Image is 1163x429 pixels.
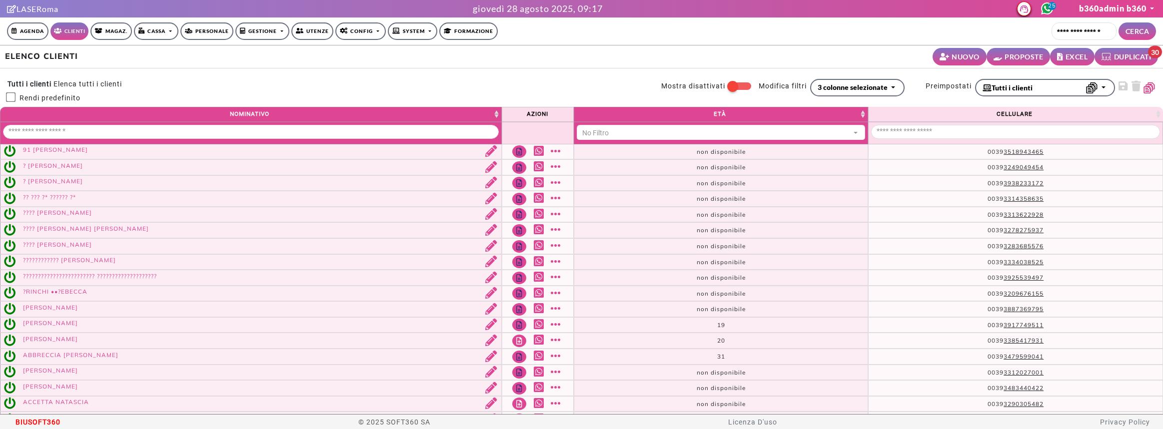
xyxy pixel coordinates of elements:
a: Whatsapp [534,413,546,425]
a: NUOVO [933,48,987,65]
span: 0039 [988,242,1004,250]
a: ???? [PERSON_NAME] [PERSON_NAME] [23,225,149,232]
span: non disponibile [697,242,746,250]
tcxspan: Call 3209676155 via 3CX [1004,290,1044,297]
a: Personale [180,22,233,40]
a: SYSTEM [388,22,438,40]
a: ? [PERSON_NAME] [23,162,83,169]
span: 31 [717,353,725,360]
i: Clicca per andare alla pagina di firma [7,5,16,13]
span: non disponibile [697,400,746,408]
span: non disponibile [697,226,746,234]
div: Nominativo [3,125,499,140]
a: Privacy Policy [1100,418,1150,426]
a: Modifica [478,145,499,158]
span: Tutti i clienti [983,82,1033,93]
b: ELENCO CLIENTI [5,51,78,61]
a: Whatsapp [534,319,546,330]
a: Modifica [478,193,499,205]
span: non disponibile [697,384,746,392]
a: Modifica [478,335,499,347]
a: Whatsapp [534,256,546,267]
a: Modifica [478,161,499,174]
a: Modifica [478,414,499,426]
a: Modifica [478,366,499,379]
span: 0039 [988,163,1004,171]
a: Mostra altro [551,161,563,172]
a: Whatsapp [534,287,546,299]
a: Whatsapp [534,303,546,314]
tcxspan: Call 3917749511 via 3CX [1004,321,1044,329]
label: Mostra disattivati [661,79,729,93]
th: Età : activate to sort column ascending [574,107,869,122]
small: Rendi predefinito [16,94,80,102]
a: Modifica [478,398,499,410]
tcxspan: Call 3925539497 via 3CX [1004,274,1044,281]
span: non disponibile [697,211,746,218]
span: 0039 [988,384,1004,392]
a: Whatsapp [534,208,546,220]
a: Modifica [478,382,499,395]
span: 0039 [988,290,1004,297]
a: Whatsapp [534,350,546,362]
a: Note [512,161,526,174]
a: [PERSON_NAME] [23,319,78,327]
a: Cassa [134,22,178,40]
a: [PERSON_NAME] [23,304,78,311]
span: non disponibile [697,290,746,297]
span: 0039 [988,258,1004,266]
span: 20 [717,337,725,344]
button: 3 colonne selezionate [810,79,905,96]
a: Mostra altro [551,303,563,314]
span: 0039 [988,337,1004,344]
tcxspan: Call 3938233172 via 3CX [1004,179,1044,187]
label: Modifica filtri [759,79,810,93]
a: Modifica [478,208,499,221]
a: Mostra altro [551,382,563,393]
button: No Filtro [577,125,866,142]
a: Formazione [439,22,498,40]
span: 19 [717,321,725,329]
a: Note [512,177,526,189]
a: Modifica [478,240,499,253]
a: Mostra altro [551,177,563,188]
small: NUOVO [952,51,980,62]
a: Note [512,351,526,363]
a: ? [PERSON_NAME] [23,177,83,185]
tcxspan: Call 3283685576 via 3CX [1004,242,1044,250]
a: Note [512,208,526,221]
a: Mostra altro [551,240,563,251]
a: ???? [PERSON_NAME] [23,241,92,248]
a: Note [512,398,526,410]
div: No Filtro [582,128,850,138]
tcxspan: Call 3479599041 via 3CX [1004,353,1044,360]
strong: Tutti i clienti [7,80,51,88]
span: non disponibile [697,305,746,313]
tcxspan: Call 3278275937 via 3CX [1004,226,1044,234]
span: 30 [1148,46,1162,58]
tcxspan: Call 3290305482 via 3CX [1004,400,1044,408]
span: 0039 [988,305,1004,313]
a: Note [512,414,526,426]
a: [PERSON_NAME] [23,367,78,374]
a: Gestione [235,22,290,40]
span: 0039 [988,400,1004,408]
a: Note [512,319,526,331]
small: PROPOSTE [1005,51,1043,62]
span: non disponibile [697,179,746,187]
a: Whatsapp [534,145,546,157]
a: ?RINCHI ••?EBECCA [23,288,87,295]
tcxspan: Call 3334038525 via 3CX [1004,258,1044,266]
a: Mostra altro [551,398,563,409]
a: Whatsapp [534,366,546,378]
div: 3 colonne selezionate [818,82,888,92]
a: ???????????????????????? ???????????????????? [23,272,157,280]
span: non disponibile [697,163,746,171]
a: Mostra altro [551,366,563,378]
a: Note [512,145,526,158]
a: Note [512,382,526,395]
span: 0039 [988,179,1004,187]
tcxspan: Call 3313622928 via 3CX [1004,211,1044,218]
tcxspan: Call 3314358635 via 3CX [1004,195,1044,202]
span: non disponibile [697,148,746,155]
